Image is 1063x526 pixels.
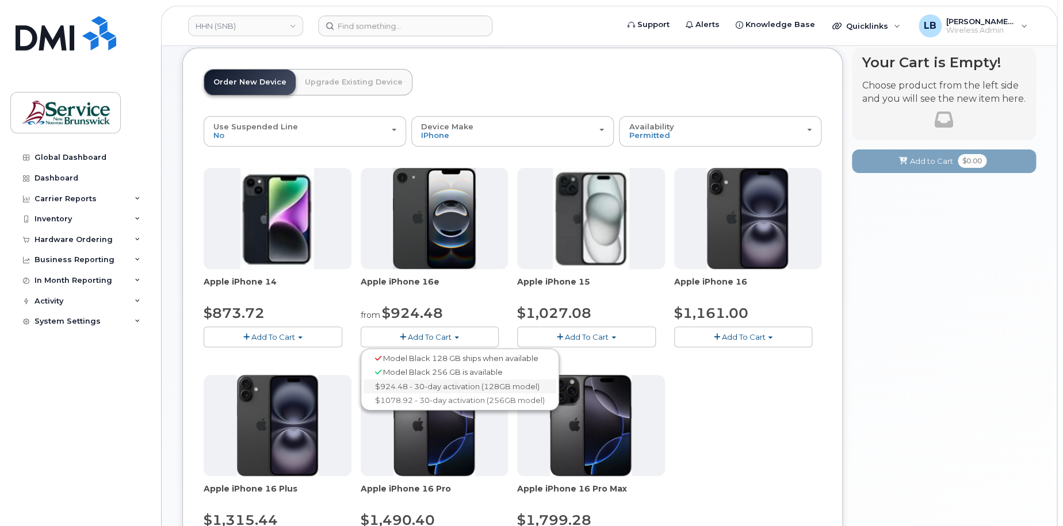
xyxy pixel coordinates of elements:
[296,70,412,95] a: Upgrade Existing Device
[204,305,265,321] span: $873.72
[862,79,1026,106] p: Choose product from the left side and you will see the new item here.
[517,327,656,347] button: Add To Cart
[517,276,665,299] div: Apple iPhone 15
[361,327,499,347] button: Add To Cart
[852,149,1036,173] button: Add to Cart $0.00
[517,483,665,506] div: Apple iPhone 16 Pro Max
[946,17,1015,26] span: [PERSON_NAME] (SNB)
[318,16,492,36] input: Find something...
[728,13,823,36] a: Knowledge Base
[204,70,296,95] a: Order New Device
[204,483,351,506] div: Apple iPhone 16 Plus
[240,168,314,269] img: iphone14.jpg
[361,310,380,320] small: from
[213,122,298,131] span: Use Suspended Line
[674,327,813,347] button: Add To Cart
[383,367,503,377] span: Model Black 256 GB is available
[619,116,821,146] button: Availability Permitted
[204,276,351,299] div: Apple iPhone 14
[824,14,908,37] div: Quicklinks
[695,19,720,30] span: Alerts
[745,19,815,30] span: Knowledge Base
[188,16,303,36] a: HHN (SNB)
[237,375,318,476] img: iphone_16_plus.png
[382,305,443,321] span: $924.48
[924,19,936,33] span: LB
[707,168,788,269] img: iphone_16_plus.png
[620,13,678,36] a: Support
[361,276,508,299] div: Apple iPhone 16e
[946,26,1015,35] span: Wireless Admin
[421,122,473,131] span: Device Make
[911,14,1035,37] div: LeBlanc, Ben (SNB)
[565,332,609,341] span: Add To Cart
[383,354,538,363] span: Model Black 128 GB ships when available
[674,305,748,321] span: $1,161.00
[629,122,674,131] span: Availability
[204,327,342,347] button: Add To Cart
[393,375,475,476] img: iphone_16_pro.png
[364,379,556,394] a: $924.48 - 30-day activation (128GB model)
[204,116,406,146] button: Use Suspended Line No
[393,168,476,269] img: iphone16e.png
[637,19,670,30] span: Support
[213,130,224,140] span: No
[411,116,614,146] button: Device Make iPhone
[408,332,452,341] span: Add To Cart
[364,393,556,408] a: $1078.92 - 30-day activation (256GB model)
[910,156,953,167] span: Add to Cart
[674,276,822,299] div: Apple iPhone 16
[251,332,295,341] span: Add To Cart
[678,13,728,36] a: Alerts
[629,130,670,140] span: Permitted
[721,332,765,341] span: Add To Cart
[517,305,591,321] span: $1,027.08
[862,55,1026,70] h4: Your Cart is Empty!
[553,168,629,269] img: iphone15.jpg
[958,154,986,168] span: $0.00
[421,130,449,140] span: iPhone
[550,375,632,476] img: iphone_16_pro.png
[361,483,508,506] div: Apple iPhone 16 Pro
[846,21,888,30] span: Quicklinks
